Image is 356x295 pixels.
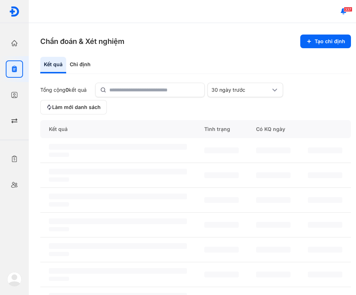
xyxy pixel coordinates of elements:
[204,222,239,228] span: ‌
[196,120,247,138] div: Tình trạng
[300,35,351,48] button: Tạo chỉ định
[66,57,94,73] div: Chỉ định
[204,197,239,203] span: ‌
[204,272,239,277] span: ‌
[49,252,69,256] span: ‌
[256,272,291,277] span: ‌
[40,100,107,114] button: Làm mới danh sách
[204,172,239,178] span: ‌
[49,169,187,174] span: ‌
[49,202,69,206] span: ‌
[49,243,187,249] span: ‌
[204,247,239,253] span: ‌
[49,177,69,182] span: ‌
[40,87,87,93] div: Tổng cộng kết quả
[308,272,342,277] span: ‌
[40,36,124,46] h3: Chẩn đoán & Xét nghiệm
[52,104,101,110] span: Làm mới danh sách
[256,222,291,228] span: ‌
[204,147,239,153] span: ‌
[65,87,69,93] span: 0
[40,120,196,138] div: Kết quả
[49,227,69,231] span: ‌
[49,268,187,274] span: ‌
[256,147,291,153] span: ‌
[211,87,270,93] div: 30 ngày trước
[308,172,342,178] span: ‌
[256,247,291,253] span: ‌
[308,197,342,203] span: ‌
[247,120,299,138] div: Có KQ ngày
[49,144,187,150] span: ‌
[40,57,66,73] div: Kết quả
[308,222,342,228] span: ‌
[256,197,291,203] span: ‌
[49,153,69,157] span: ‌
[308,147,342,153] span: ‌
[7,272,22,286] img: logo
[9,6,20,17] img: logo
[49,277,69,281] span: ‌
[256,172,291,178] span: ‌
[308,247,342,253] span: ‌
[49,194,187,199] span: ‌
[344,7,352,12] span: 337
[49,218,187,224] span: ‌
